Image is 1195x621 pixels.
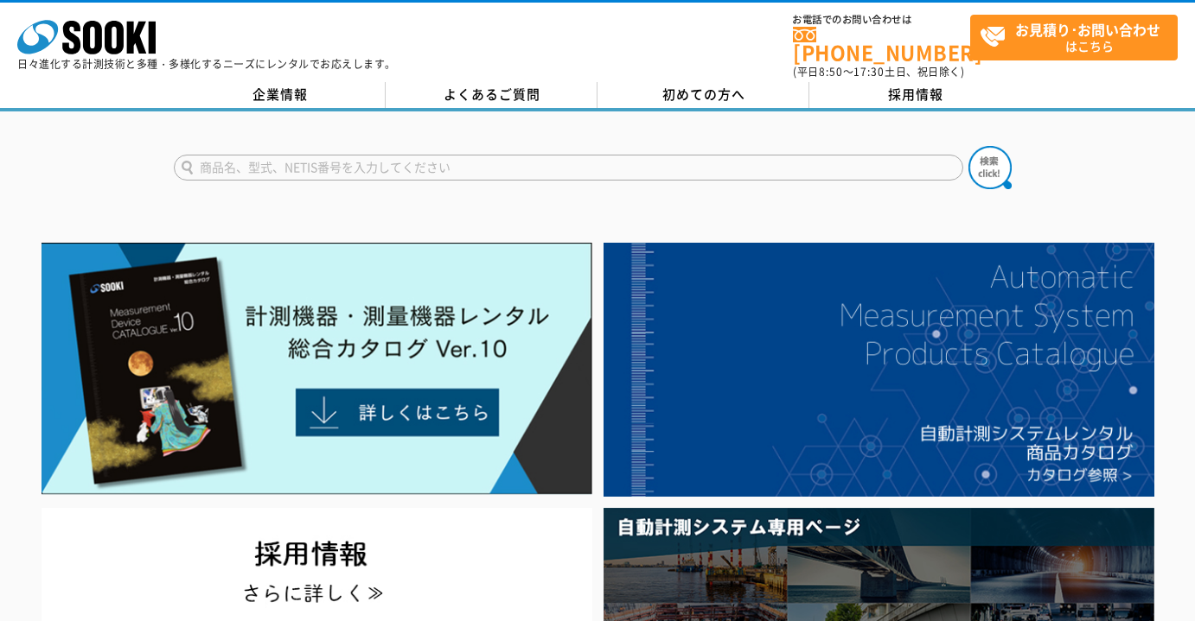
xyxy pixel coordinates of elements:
img: btn_search.png [968,146,1012,189]
span: 17:30 [853,64,885,79]
a: [PHONE_NUMBER] [793,27,970,62]
a: 企業情報 [174,82,386,108]
span: (平日 ～ 土日、祝日除く) [793,64,964,79]
a: お見積り･お問い合わせはこちら [970,15,1178,60]
img: Catalog Ver10 [42,243,592,495]
a: 採用情報 [809,82,1021,108]
span: はこちら [980,16,1177,59]
span: 初めての方へ [662,85,745,104]
span: お電話でのお問い合わせは [793,15,970,25]
span: 8:50 [819,64,843,79]
img: 自動計測システムカタログ [604,243,1154,497]
strong: お見積り･お問い合わせ [1015,19,1160,40]
a: 初めての方へ [597,82,809,108]
p: 日々進化する計測技術と多種・多様化するニーズにレンタルでお応えします。 [17,59,396,69]
input: 商品名、型式、NETIS番号を入力してください [174,155,963,181]
a: よくあるご質問 [386,82,597,108]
